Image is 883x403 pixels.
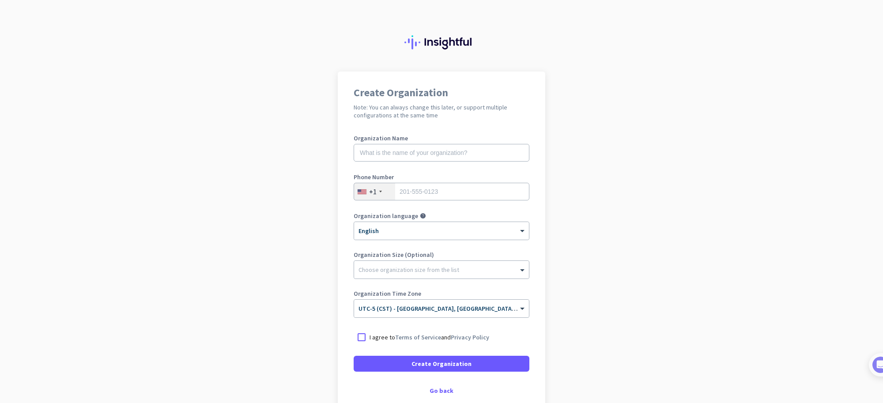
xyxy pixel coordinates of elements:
input: 201-555-0123 [354,183,529,200]
label: Organization Size (Optional) [354,252,529,258]
label: Organization language [354,213,418,219]
h1: Create Organization [354,87,529,98]
div: +1 [369,187,377,196]
label: Organization Time Zone [354,290,529,297]
div: Go back [354,388,529,394]
span: Create Organization [411,359,472,368]
i: help [420,213,426,219]
input: What is the name of your organization? [354,144,529,162]
label: Phone Number [354,174,529,180]
a: Privacy Policy [451,333,489,341]
img: Insightful [404,35,479,49]
a: Terms of Service [395,333,441,341]
h2: Note: You can always change this later, or support multiple configurations at the same time [354,103,529,119]
button: Create Organization [354,356,529,372]
p: I agree to and [370,333,489,342]
label: Organization Name [354,135,529,141]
